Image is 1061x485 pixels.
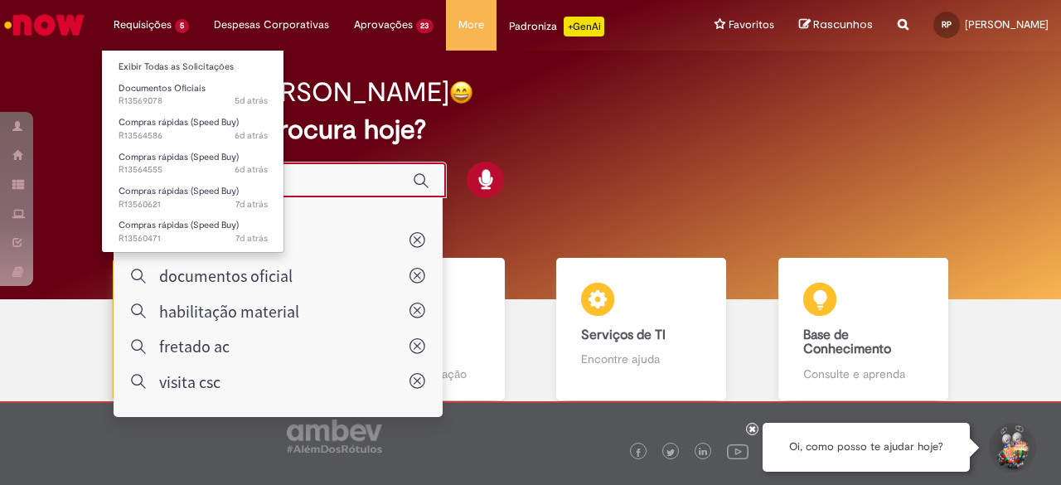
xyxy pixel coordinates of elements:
[119,185,239,197] span: Compras rápidas (Speed Buy)
[753,258,975,401] a: Base de Conhecimento Consulte e aprenda
[727,440,749,462] img: logo_footer_youtube.png
[119,219,239,231] span: Compras rápidas (Speed Buy)
[119,82,206,95] span: Documentos Oficiais
[354,17,413,33] span: Aprovações
[119,198,268,211] span: R13560621
[458,17,484,33] span: More
[530,258,753,401] a: Serviços de TI Encontre ajuda
[235,163,268,176] time: 24/09/2025 17:45:08
[581,351,701,367] p: Encontre ajuda
[102,148,284,179] a: Aberto R13564555 : Compras rápidas (Speed Buy)
[114,17,172,33] span: Requisições
[634,449,642,457] img: logo_footer_facebook.png
[102,80,284,110] a: Aberto R13569078 : Documentos Oficiais
[509,17,604,36] div: Padroniza
[235,129,268,142] span: 6d atrás
[2,8,87,41] img: ServiceNow
[119,232,268,245] span: R13560471
[449,80,473,104] img: happy-face.png
[102,216,284,247] a: Aberto R13560471 : Compras rápidas (Speed Buy)
[699,448,707,458] img: logo_footer_linkedin.png
[564,17,604,36] p: +GenAi
[119,95,268,108] span: R13569078
[87,258,309,401] a: Tirar dúvidas Tirar dúvidas com Lupi Assist e Gen Ai
[799,17,873,33] a: Rascunhos
[101,50,284,253] ul: Requisições
[235,232,268,245] time: 23/09/2025 17:03:39
[763,423,970,472] div: Oi, como posso te ajudar hoje?
[235,95,268,107] time: 26/09/2025 08:13:44
[803,327,891,358] b: Base de Conhecimento
[235,129,268,142] time: 24/09/2025 17:52:37
[119,151,239,163] span: Compras rápidas (Speed Buy)
[235,95,268,107] span: 5d atrás
[729,17,774,33] span: Favoritos
[119,116,239,129] span: Compras rápidas (Speed Buy)
[114,115,947,144] h2: O que você procura hoje?
[416,19,434,33] span: 23
[235,163,268,176] span: 6d atrás
[581,327,666,343] b: Serviços de TI
[214,17,329,33] span: Despesas Corporativas
[942,19,952,30] span: RP
[666,449,675,457] img: logo_footer_twitter.png
[986,423,1036,473] button: Iniciar Conversa de Suporte
[965,17,1049,32] span: [PERSON_NAME]
[102,182,284,213] a: Aberto R13560621 : Compras rápidas (Speed Buy)
[235,198,268,211] span: 7d atrás
[102,58,284,76] a: Exibir Todas as Solicitações
[119,163,268,177] span: R13564555
[235,198,268,211] time: 23/09/2025 17:24:27
[803,366,923,382] p: Consulte e aprenda
[235,232,268,245] span: 7d atrás
[119,129,268,143] span: R13564586
[102,114,284,144] a: Aberto R13564586 : Compras rápidas (Speed Buy)
[175,19,189,33] span: 5
[813,17,873,32] span: Rascunhos
[287,420,382,453] img: logo_footer_ambev_rotulo_gray.png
